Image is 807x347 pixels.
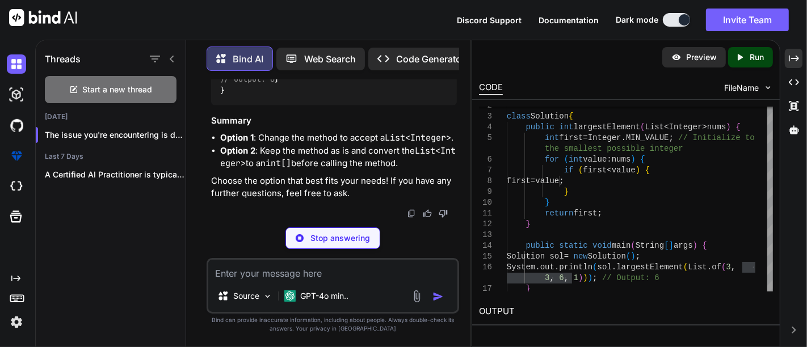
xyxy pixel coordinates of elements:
[574,122,641,132] span: largestElement
[669,122,703,132] span: Integer
[707,263,712,272] span: .
[560,273,564,282] span: 6
[726,122,731,132] span: )
[564,273,569,282] span: ,
[407,209,416,218] img: copy
[457,14,522,26] button: Discord Support
[564,187,569,196] span: }
[507,263,535,272] span: System
[479,230,492,240] div: 13
[593,263,598,272] span: (
[220,132,456,145] li: : Change the method to accept a .
[593,241,612,250] span: void
[385,132,451,143] code: List<Integer>
[300,290,348,302] p: GPT-4o min..
[703,122,707,132] span: >
[721,263,726,272] span: (
[707,122,726,132] span: nums
[9,9,77,26] img: Bind AI
[607,166,612,175] span: <
[683,263,688,272] span: (
[526,219,531,228] span: }
[526,241,554,250] span: public
[479,240,492,251] div: 14
[578,166,583,175] span: (
[569,112,574,121] span: {
[636,252,640,261] span: ;
[526,122,554,132] span: public
[220,145,456,170] code: List<Integer>
[479,176,492,187] div: 8
[45,129,186,141] p: The issue you're encountering is due to ...
[679,133,755,142] span: // Initialize to
[410,290,423,303] img: attachment
[479,154,492,165] div: 6
[583,273,588,282] span: )
[674,241,693,250] span: args
[598,263,612,272] span: sol
[560,133,583,142] span: first
[686,52,717,63] p: Preview
[439,209,448,218] img: dislike
[574,209,598,218] span: first
[396,52,465,66] p: Code Generator
[631,241,636,250] span: (
[536,176,560,185] span: value
[612,263,616,272] span: .
[457,15,522,25] span: Discord Support
[560,122,574,132] span: int
[641,155,645,164] span: {
[7,54,26,74] img: darkChat
[574,273,578,282] span: 1
[211,115,456,128] h3: Summary
[507,252,564,261] span: Solution sol
[211,175,456,200] p: Choose the option that best fits your needs! If you have any further questions, feel free to ask.
[233,52,263,66] p: Bind AI
[688,263,708,272] span: List
[626,252,631,261] span: (
[479,100,492,111] div: 2
[7,312,26,332] img: settings
[526,284,531,293] span: }
[7,116,26,135] img: githubDark
[304,52,356,66] p: Web Search
[750,52,764,63] p: Run
[479,81,503,95] div: CODE
[669,133,674,142] span: ;
[612,241,631,250] span: main
[583,155,607,164] span: value
[706,9,789,31] button: Invite Team
[545,155,560,164] span: for
[645,166,650,175] span: {
[479,122,492,133] div: 4
[45,52,81,66] h1: Threads
[479,219,492,230] div: 12
[665,122,669,132] span: <
[671,52,682,62] img: preview
[432,291,444,302] img: icon
[479,187,492,197] div: 9
[607,155,612,164] span: :
[631,252,636,261] span: )
[616,14,658,26] span: Dark mode
[636,166,640,175] span: )
[626,133,669,142] span: MIN_VALUE
[545,198,550,207] span: }
[507,112,531,121] span: class
[83,84,153,95] span: Start a new thread
[583,133,588,142] span: =
[36,112,186,121] h2: [DATE]
[578,273,583,282] span: )
[726,263,731,272] span: 3
[479,165,492,176] div: 7
[220,145,255,156] strong: Option 2
[631,155,636,164] span: )
[763,83,773,92] img: chevron down
[588,273,592,282] span: )
[545,209,574,218] span: return
[583,166,607,175] span: first
[569,155,583,164] span: int
[545,144,684,153] span: the smallest possible integer
[602,273,659,282] span: // Output: 6
[479,208,492,219] div: 11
